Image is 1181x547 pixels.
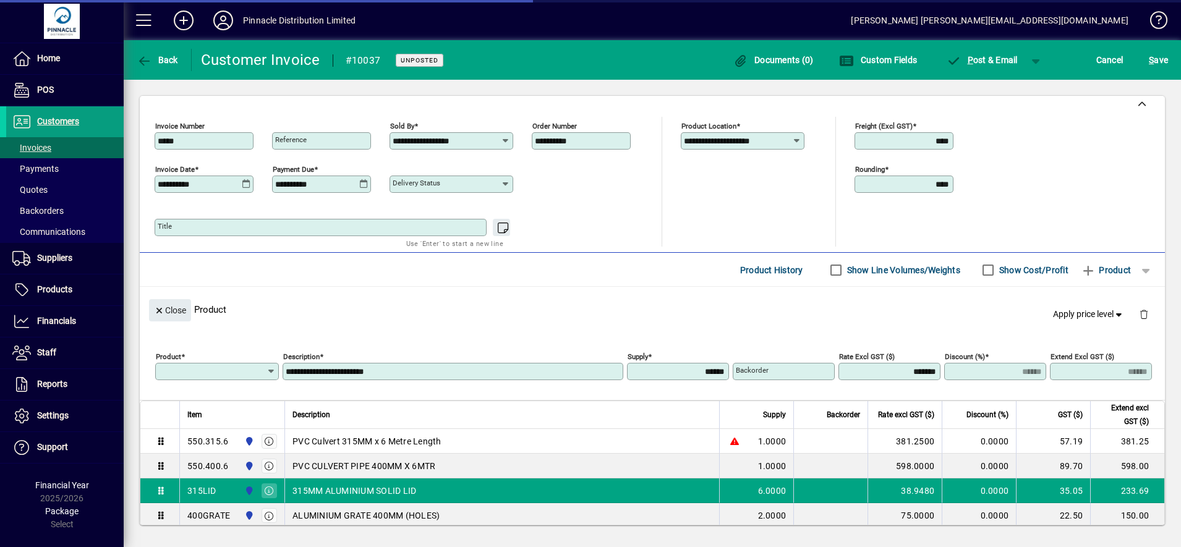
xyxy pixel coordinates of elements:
[1016,454,1090,478] td: 89.70
[6,137,124,158] a: Invoices
[758,435,787,447] span: 1.0000
[1129,308,1159,320] app-page-header-button: Delete
[154,300,186,321] span: Close
[940,49,1024,71] button: Post & Email
[628,352,648,361] mat-label: Supply
[37,316,76,326] span: Financials
[187,408,202,422] span: Item
[1093,49,1127,71] button: Cancel
[6,43,124,74] a: Home
[827,408,860,422] span: Backorder
[37,284,72,294] span: Products
[37,116,79,126] span: Customers
[1149,55,1154,65] span: S
[876,485,934,497] div: 38.9480
[35,480,89,490] span: Financial Year
[187,435,228,447] div: 550.315.6
[406,236,503,250] mat-hint: Use 'Enter' to start a new line
[733,55,814,65] span: Documents (0)
[1090,478,1164,503] td: 233.69
[203,9,243,32] button: Profile
[876,509,934,522] div: 75.0000
[12,185,48,195] span: Quotes
[37,379,67,389] span: Reports
[1075,259,1137,281] button: Product
[878,408,934,422] span: Rate excl GST ($)
[997,264,1068,276] label: Show Cost/Profit
[6,274,124,305] a: Products
[241,484,255,498] span: Pinnacle Distribution
[532,122,577,130] mat-label: Order number
[839,55,917,65] span: Custom Fields
[158,222,172,231] mat-label: Title
[292,408,330,422] span: Description
[6,369,124,400] a: Reports
[851,11,1128,30] div: [PERSON_NAME] [PERSON_NAME][EMAIL_ADDRESS][DOMAIN_NAME]
[37,85,54,95] span: POS
[6,401,124,431] a: Settings
[187,509,230,522] div: 400GRATE
[966,408,1008,422] span: Discount (%)
[1081,260,1131,280] span: Product
[1141,2,1166,43] a: Knowledge Base
[273,165,314,174] mat-label: Payment due
[730,49,817,71] button: Documents (0)
[942,503,1016,528] td: 0.0000
[1090,503,1164,528] td: 150.00
[292,435,441,447] span: PVC Culvert 315MM x 6 Metre Length
[1090,454,1164,478] td: 598.00
[1051,352,1114,361] mat-label: Extend excl GST ($)
[155,165,195,174] mat-label: Invoice date
[1096,50,1123,70] span: Cancel
[12,227,85,237] span: Communications
[946,55,1018,65] span: ost & Email
[155,122,205,130] mat-label: Invoice number
[12,143,51,153] span: Invoices
[6,179,124,200] a: Quotes
[187,460,228,472] div: 550.400.6
[37,347,56,357] span: Staff
[241,459,255,473] span: Pinnacle Distribution
[836,49,920,71] button: Custom Fields
[6,200,124,221] a: Backorders
[243,11,356,30] div: Pinnacle Distribution Limited
[292,485,416,497] span: 315MM ALUMINIUM SOLID LID
[292,509,440,522] span: ALUMINIUM GRATE 400MM (HOLES)
[37,410,69,420] span: Settings
[137,55,178,65] span: Back
[156,352,181,361] mat-label: Product
[346,51,381,70] div: #10037
[758,485,787,497] span: 6.0000
[876,435,934,447] div: 381.2500
[6,337,124,368] a: Staff
[45,506,79,516] span: Package
[1058,408,1083,422] span: GST ($)
[393,179,440,187] mat-label: Delivery status
[241,509,255,522] span: Pinnacle Distribution
[942,478,1016,503] td: 0.0000
[146,304,194,315] app-page-header-button: Close
[735,259,808,281] button: Product History
[968,55,973,65] span: P
[1090,429,1164,454] td: 381.25
[140,287,1165,332] div: Product
[1149,50,1168,70] span: ave
[1016,503,1090,528] td: 22.50
[187,485,216,497] div: 315LID
[758,509,787,522] span: 2.0000
[758,460,787,472] span: 1.0000
[763,408,786,422] span: Supply
[1053,308,1125,321] span: Apply price level
[6,75,124,106] a: POS
[37,253,72,263] span: Suppliers
[134,49,181,71] button: Back
[241,435,255,448] span: Pinnacle Distribution
[124,49,192,71] app-page-header-button: Back
[1146,49,1171,71] button: Save
[12,206,64,216] span: Backorders
[736,366,769,375] mat-label: Backorder
[1016,478,1090,503] td: 35.05
[855,165,885,174] mat-label: Rounding
[201,50,320,70] div: Customer Invoice
[845,264,960,276] label: Show Line Volumes/Weights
